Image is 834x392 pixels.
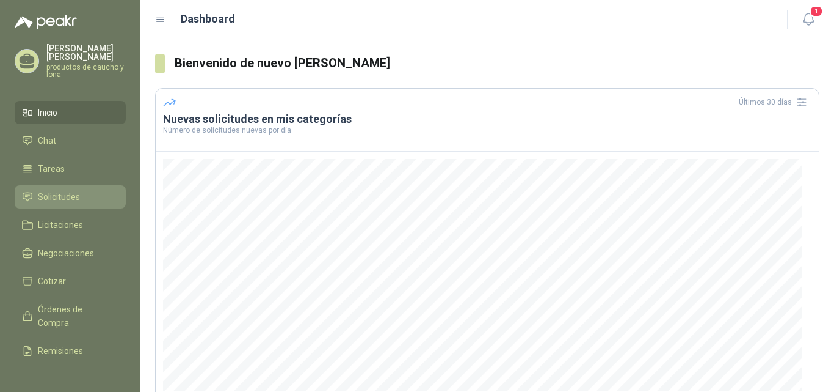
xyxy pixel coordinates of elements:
span: Remisiones [38,344,83,358]
h3: Bienvenido de nuevo [PERSON_NAME] [175,54,819,73]
a: Chat [15,129,126,152]
a: Inicio [15,101,126,124]
p: [PERSON_NAME] [PERSON_NAME] [46,44,126,61]
span: Solicitudes [38,190,80,204]
h1: Dashboard [181,10,235,28]
a: Remisiones [15,339,126,363]
span: Licitaciones [38,218,83,232]
a: Órdenes de Compra [15,298,126,335]
a: Solicitudes [15,185,126,209]
button: 1 [797,9,819,31]
span: 1 [810,6,823,17]
a: Negociaciones [15,242,126,265]
span: Chat [38,134,56,147]
h3: Nuevas solicitudes en mis categorías [163,112,811,127]
a: Tareas [15,157,126,180]
p: Número de solicitudes nuevas por día [163,127,811,134]
span: Inicio [38,106,57,119]
a: Licitaciones [15,213,126,237]
p: productos de caucho y lona [46,64,126,78]
img: Logo peakr [15,15,77,29]
div: Últimos 30 días [739,92,811,112]
span: Negociaciones [38,246,94,260]
a: Cotizar [15,270,126,293]
span: Cotizar [38,275,66,288]
span: Tareas [38,162,65,176]
span: Órdenes de Compra [38,303,114,330]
